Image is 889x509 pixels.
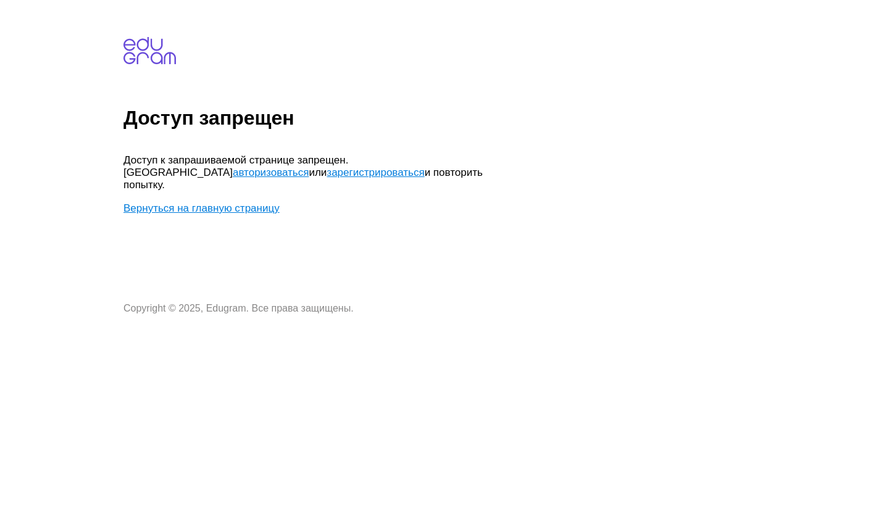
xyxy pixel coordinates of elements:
[327,167,424,178] a: зарегистрироваться
[123,202,280,214] a: Вернуться на главную страницу
[123,37,176,64] img: edugram.com
[123,154,494,191] p: Доступ к запрашиваемой странице запрещен. [GEOGRAPHIC_DATA] или и повторить попытку.
[123,107,884,130] h1: Доступ запрещен
[233,167,309,178] a: авторизоваться
[123,303,494,314] p: Copyright © 2025, Edugram. Все права защищены.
